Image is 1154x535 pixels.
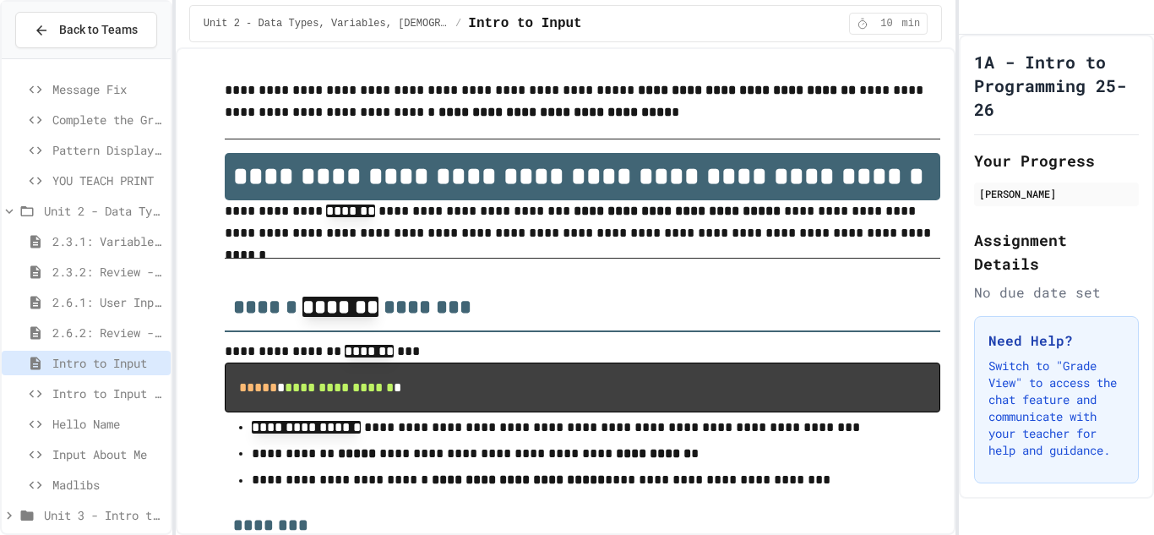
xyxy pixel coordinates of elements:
h2: Assignment Details [974,228,1139,276]
h3: Need Help? [988,330,1124,351]
span: Message Fix [52,80,164,98]
span: Unit 2 - Data Types, Variables, [DEMOGRAPHIC_DATA] [44,202,164,220]
span: Back to Teams [59,21,138,39]
span: min [902,17,921,30]
span: Input About Me [52,445,164,463]
span: Madlibs [52,476,164,494]
span: 2.3.2: Review - Variables and Data Types [52,263,164,281]
span: 2.6.2: Review - User Input [52,324,164,341]
span: Pattern Display Challenge [52,141,164,159]
span: Hello Name [52,415,164,433]
span: YOU TEACH PRINT [52,172,164,189]
span: Intro to Input [52,354,164,372]
p: Switch to "Grade View" to access the chat feature and communicate with your teacher for help and ... [988,358,1124,459]
h1: 1A - Intro to Programming 25-26 [974,50,1139,121]
span: 2.3.1: Variables and Data Types [52,232,164,250]
span: Intro to Input [468,14,581,34]
h2: Your Progress [974,149,1139,172]
div: [PERSON_NAME] [979,186,1134,201]
span: Unit 2 - Data Types, Variables, [DEMOGRAPHIC_DATA] [204,17,449,30]
span: Complete the Greeting [52,111,164,128]
div: No due date set [974,282,1139,303]
span: / [455,17,461,30]
span: Intro to Input Exercise [52,385,164,402]
span: Unit 3 - Intro to Objects [44,506,164,524]
span: 2.6.1: User Input [52,293,164,311]
span: 10 [874,17,901,30]
button: Back to Teams [15,12,157,48]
